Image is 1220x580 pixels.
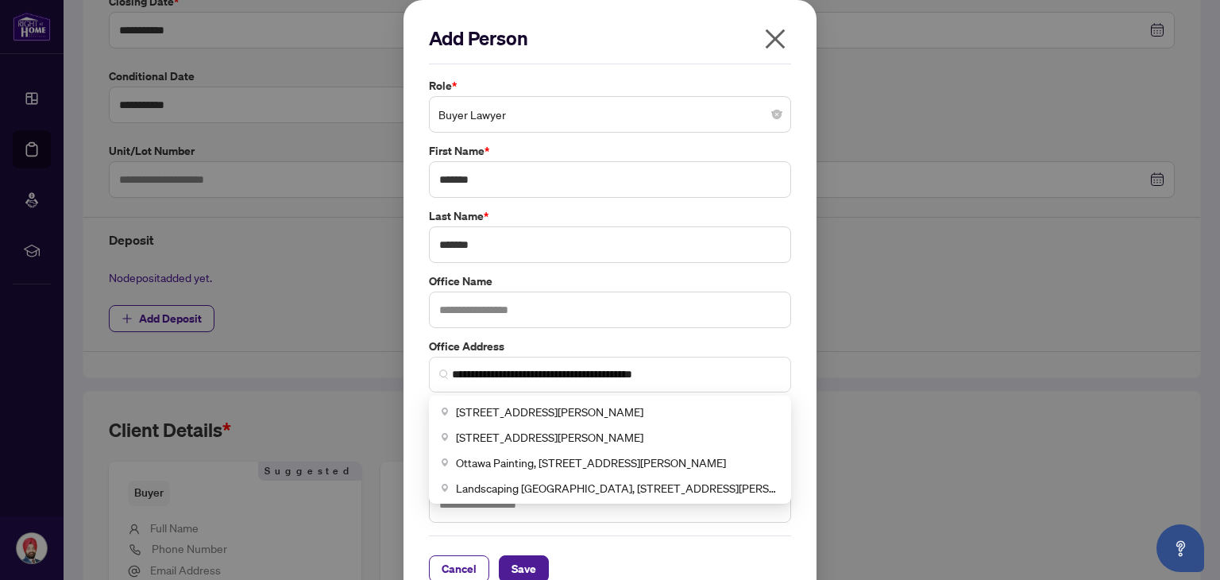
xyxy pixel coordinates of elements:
[439,369,449,379] img: search_icon
[456,428,643,446] span: [STREET_ADDRESS][PERSON_NAME]
[429,338,791,355] label: Office Address
[456,454,726,471] span: Ottawa Painting, [STREET_ADDRESS][PERSON_NAME]
[456,403,643,420] span: [STREET_ADDRESS][PERSON_NAME]
[456,479,778,497] span: Landscaping [GEOGRAPHIC_DATA], [STREET_ADDRESS][PERSON_NAME]
[429,142,791,160] label: First Name
[762,26,788,52] span: close
[438,99,782,130] span: Buyer Lawyer
[429,77,791,95] label: Role
[429,25,791,51] h2: Add Person
[429,273,791,290] label: Office Name
[429,207,791,225] label: Last Name
[772,110,782,119] span: close-circle
[1156,524,1204,572] button: Open asap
